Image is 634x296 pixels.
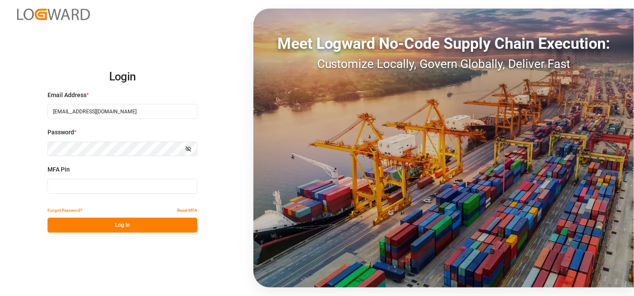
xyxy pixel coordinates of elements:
[48,104,197,119] input: Enter your email
[177,203,197,218] button: Reset MFA
[48,63,197,91] h2: Login
[17,9,90,20] img: Logward_new_orange.png
[48,203,83,218] button: Forgot Password?
[253,32,634,55] div: Meet Logward No-Code Supply Chain Execution:
[48,128,74,137] span: Password
[48,165,70,174] span: MFA Pin
[48,218,197,233] button: Log In
[253,55,634,73] div: Customize Locally, Govern Globally, Deliver Fast
[48,91,86,100] span: Email Address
